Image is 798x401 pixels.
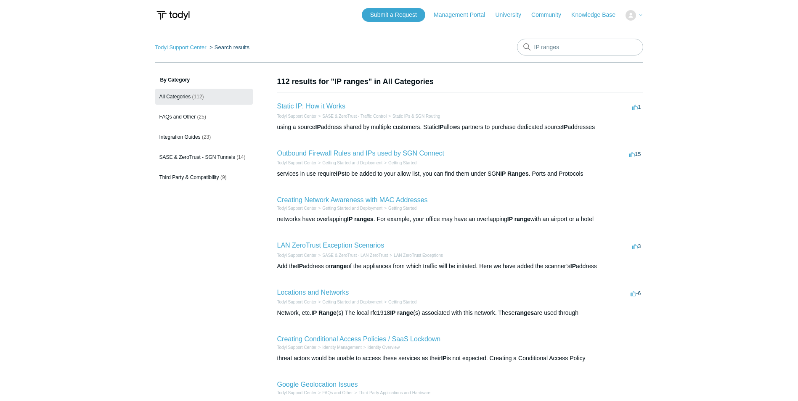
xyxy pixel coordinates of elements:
span: FAQs and Other [159,114,196,120]
li: Identity Management [316,344,361,351]
span: (9) [220,174,227,180]
a: Getting Started and Deployment [322,161,382,165]
a: SASE & ZeroTrust - LAN ZeroTrust [322,253,388,258]
div: Add the address or of the appliances from which traffic will be initated. Here we have added the ... [277,262,643,271]
a: Third Party Applications and Hardware [358,390,430,395]
span: 15 [629,151,641,157]
em: IP [441,355,446,361]
li: Getting Started [382,299,416,305]
em: IP [570,263,576,269]
div: services in use require to be added to your allow list, you can find them under SGN . Ports and P... [277,169,643,178]
a: Todyl Support Center [277,345,317,350]
a: Community [531,11,570,19]
a: University [495,11,529,19]
li: Getting Started [382,160,416,166]
a: Knowledge Base [571,11,624,19]
em: IP range [507,216,530,222]
li: Todyl Support Center [155,44,208,50]
li: Getting Started and Deployment [316,299,382,305]
span: (23) [202,134,211,140]
span: SASE & ZeroTrust - SGN Tunnels [159,154,235,160]
a: Integration Guides (23) [155,129,253,145]
a: Identity Management [322,345,361,350]
span: -6 [631,290,641,296]
a: All Categories (112) [155,89,253,105]
a: Todyl Support Center [277,390,317,395]
a: Todyl Support Center [155,44,207,50]
a: Todyl Support Center [277,114,317,119]
li: Getting Started [382,205,416,211]
a: SASE & ZeroTrust - Traffic Control [322,114,387,119]
li: Todyl Support Center [277,252,317,259]
em: IPs [336,170,345,177]
a: Todyl Support Center [277,300,317,304]
li: Todyl Support Center [277,113,317,119]
a: Getting Started [388,300,416,304]
a: Submit a Request [362,8,425,22]
h3: By Category [155,76,253,84]
em: range [331,263,347,269]
a: Todyl Support Center [277,161,317,165]
a: Getting Started [388,161,416,165]
a: Outbound Firewall Rules and IPs used by SGN Connect [277,150,445,157]
span: (112) [192,94,204,100]
div: networks have overlapping . For example, your office may have an overlapping with an airport or a... [277,215,643,224]
li: FAQs and Other [316,390,353,396]
em: IP range [390,309,413,316]
a: Third Party & Compatibility (9) [155,169,253,185]
li: SASE & ZeroTrust - Traffic Control [316,113,387,119]
li: Search results [208,44,249,50]
input: Search [517,39,643,55]
a: Todyl Support Center [277,253,317,258]
div: threat actors would be unable to access these services as their is not expected. Creating a Condi... [277,354,643,363]
em: IP [297,263,303,269]
a: Management Portal [434,11,493,19]
a: FAQs and Other (25) [155,109,253,125]
a: Google Geolocation Issues [277,381,358,388]
span: 1 [632,104,641,110]
a: Creating Conditional Access Policies / SaaS Lockdown [277,335,441,343]
em: IP Ranges [500,170,528,177]
span: Integration Guides [159,134,201,140]
a: Locations and Networks [277,289,349,296]
li: Todyl Support Center [277,160,317,166]
li: Getting Started and Deployment [316,160,382,166]
li: Static IPs & SGN Routing [387,113,440,119]
a: Getting Started [388,206,416,211]
span: (14) [236,154,245,160]
a: LAN ZeroTrust Exception Scenarios [277,242,384,249]
li: Todyl Support Center [277,390,317,396]
li: Getting Started and Deployment [316,205,382,211]
em: ranges [514,309,534,316]
a: Static IPs & SGN Routing [392,114,440,119]
em: IP [315,124,321,130]
li: Identity Overview [362,344,400,351]
img: Todyl Support Center Help Center home page [155,8,191,23]
em: IP Range [311,309,337,316]
a: LAN ZeroTrust Exceptions [394,253,443,258]
li: Todyl Support Center [277,299,317,305]
em: IP [438,124,443,130]
div: Network, etc. (s) The local rfc1918 (s) associated with this network. These are used through [277,309,643,317]
a: Todyl Support Center [277,206,317,211]
em: IP ranges [347,216,374,222]
li: SASE & ZeroTrust - LAN ZeroTrust [316,252,388,259]
span: (25) [197,114,206,120]
span: 3 [632,243,641,249]
span: All Categories [159,94,191,100]
a: SASE & ZeroTrust - SGN Tunnels (14) [155,149,253,165]
a: Getting Started and Deployment [322,300,382,304]
span: Third Party & Compatibility [159,174,219,180]
a: Static IP: How it Works [277,103,345,110]
li: Third Party Applications and Hardware [353,390,430,396]
h1: 112 results for "IP ranges" in All Categories [277,76,643,87]
li: Todyl Support Center [277,344,317,351]
li: Todyl Support Center [277,205,317,211]
a: Creating Network Awareness with MAC Addresses [277,196,428,203]
a: FAQs and Other [322,390,353,395]
div: using a source address shared by multiple customers. Static allows partners to purchase dedicated... [277,123,643,132]
li: LAN ZeroTrust Exceptions [388,252,443,259]
a: Identity Overview [368,345,400,350]
a: Getting Started and Deployment [322,206,382,211]
em: IP [562,124,567,130]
